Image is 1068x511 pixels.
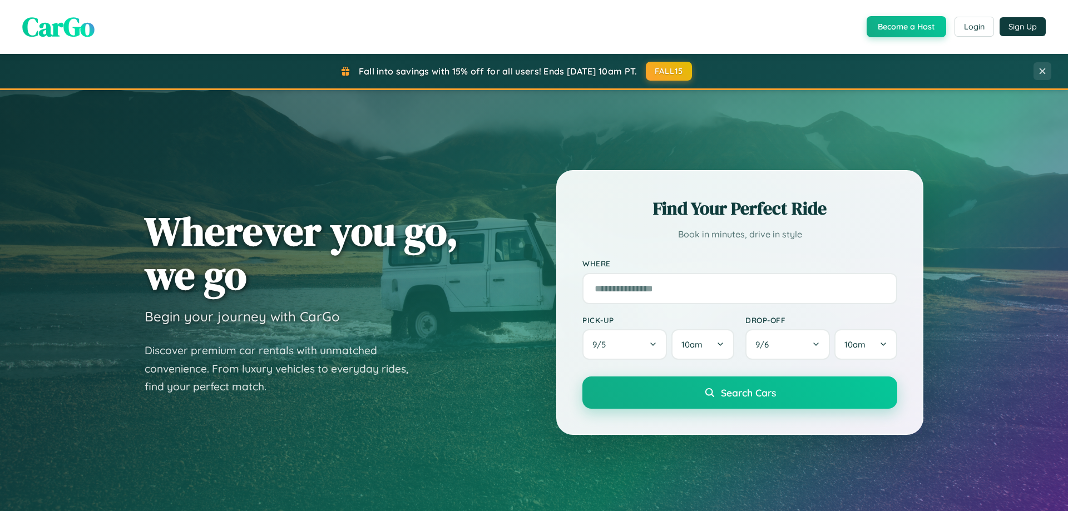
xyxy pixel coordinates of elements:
[145,308,340,325] h3: Begin your journey with CarGo
[145,341,423,396] p: Discover premium car rentals with unmatched convenience. From luxury vehicles to everyday rides, ...
[582,226,897,242] p: Book in minutes, drive in style
[681,339,703,350] span: 10am
[955,17,994,37] button: Login
[1000,17,1046,36] button: Sign Up
[646,62,693,81] button: FALL15
[745,315,897,325] label: Drop-off
[755,339,774,350] span: 9 / 6
[582,329,667,360] button: 9/5
[745,329,830,360] button: 9/6
[592,339,611,350] span: 9 / 5
[721,386,776,399] span: Search Cars
[22,8,95,45] span: CarGo
[582,259,897,269] label: Where
[671,329,734,360] button: 10am
[867,16,946,37] button: Become a Host
[145,209,458,297] h1: Wherever you go, we go
[359,66,637,77] span: Fall into savings with 15% off for all users! Ends [DATE] 10am PT.
[582,376,897,409] button: Search Cars
[582,315,734,325] label: Pick-up
[582,196,897,221] h2: Find Your Perfect Ride
[844,339,866,350] span: 10am
[834,329,897,360] button: 10am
